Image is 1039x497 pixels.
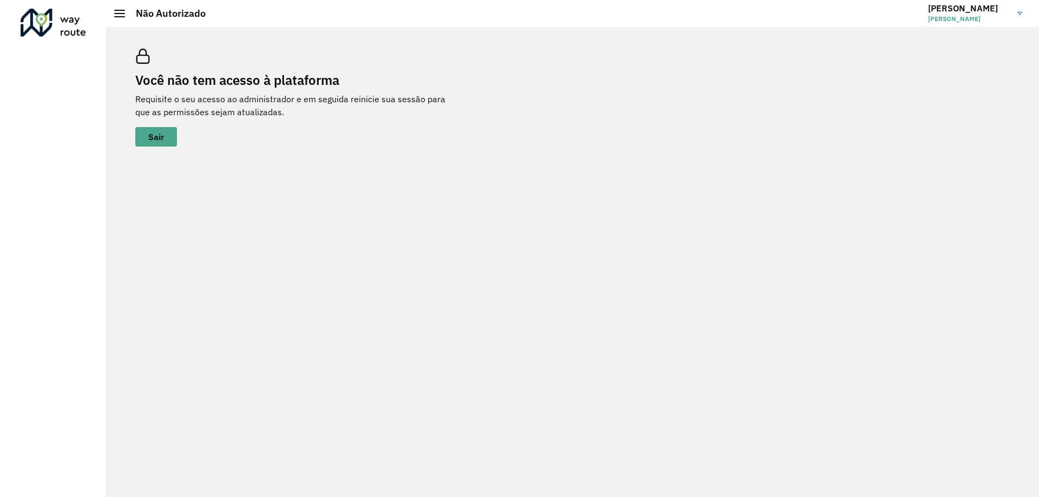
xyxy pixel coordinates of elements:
span: [PERSON_NAME] [928,14,1009,24]
h2: Você não tem acesso à plataforma [135,72,460,88]
p: Requisite o seu acesso ao administrador e em seguida reinicie sua sessão para que as permissões s... [135,92,460,118]
button: button [135,127,177,147]
h3: [PERSON_NAME] [928,3,1009,14]
h2: Não Autorizado [125,8,206,19]
span: Sair [148,132,164,141]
